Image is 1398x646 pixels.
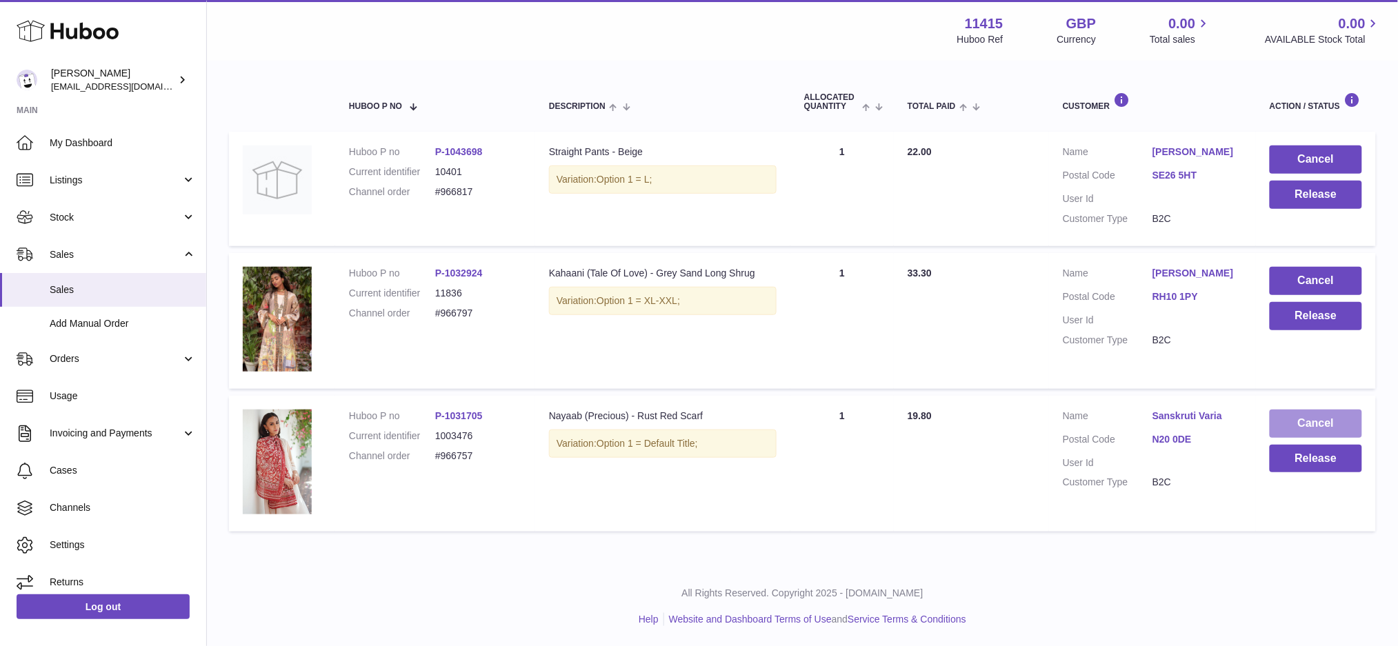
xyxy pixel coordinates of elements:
div: Huboo Ref [957,33,1003,46]
dt: Name [1063,410,1152,426]
div: Variation: [549,287,777,315]
dd: 10401 [435,165,521,179]
img: 6_6c3e96ca-3d9a-418e-a64c-a8cf91a613b2.jpg [243,410,312,514]
button: Release [1270,445,1362,473]
dd: #966757 [435,450,521,463]
a: Log out [17,594,190,619]
a: 0.00 Total sales [1150,14,1211,46]
span: Add Manual Order [50,317,196,330]
a: SE26 5HT [1152,169,1242,182]
span: Total sales [1150,33,1211,46]
span: Orders [50,352,181,365]
span: Cases [50,464,196,477]
div: Nayaab (Precious) - Rust Red Scarf [549,410,777,423]
span: 0.00 [1169,14,1196,33]
dd: B2C [1152,212,1242,225]
dt: Postal Code [1063,169,1152,185]
span: Sales [50,248,181,261]
img: no-photo.jpg [243,145,312,214]
span: 22.00 [908,146,932,157]
a: Website and Dashboard Terms of Use [669,614,832,625]
dt: Customer Type [1063,212,1152,225]
dt: Customer Type [1063,476,1152,489]
a: P-1032924 [435,268,483,279]
div: [PERSON_NAME] [51,67,175,93]
a: [PERSON_NAME] [1152,267,1242,280]
a: P-1043698 [435,146,483,157]
button: Release [1270,302,1362,330]
dt: User Id [1063,192,1152,205]
button: Cancel [1270,410,1362,438]
span: Option 1 = Default Title; [597,438,698,449]
span: Usage [50,390,196,403]
strong: GBP [1066,14,1096,33]
dt: Postal Code [1063,433,1152,450]
a: [PERSON_NAME] [1152,145,1242,159]
a: Help [639,614,659,625]
dd: #966817 [435,185,521,199]
a: Sanskruti Varia [1152,410,1242,423]
dd: 11836 [435,287,521,300]
dt: Name [1063,145,1152,162]
button: Release [1270,181,1362,209]
dt: Postal Code [1063,290,1152,307]
strong: 11415 [965,14,1003,33]
dt: Customer Type [1063,334,1152,347]
dd: B2C [1152,334,1242,347]
div: Action / Status [1270,92,1362,111]
dt: Current identifier [349,430,435,443]
div: Variation: [549,430,777,458]
dd: B2C [1152,476,1242,489]
div: Currency [1057,33,1097,46]
td: 1 [790,396,894,532]
span: 33.30 [908,268,932,279]
td: 1 [790,132,894,246]
dt: Huboo P no [349,145,435,159]
dd: #966797 [435,307,521,320]
span: Option 1 = XL-XXL; [597,295,680,306]
div: Straight Pants - Beige [549,145,777,159]
span: Settings [50,538,196,552]
span: Listings [50,174,181,187]
a: P-1031705 [435,410,483,421]
span: Option 1 = L; [597,174,652,185]
span: Channels [50,501,196,514]
span: Invoicing and Payments [50,427,181,440]
span: AVAILABLE Stock Total [1265,33,1381,46]
span: Returns [50,576,196,589]
span: Sales [50,283,196,296]
dt: Huboo P no [349,267,435,280]
li: and [664,613,966,626]
dt: User Id [1063,314,1152,327]
span: Stock [50,211,181,224]
dt: Channel order [349,307,435,320]
span: My Dashboard [50,137,196,150]
dd: 1003476 [435,430,521,443]
div: Kahaani (Tale Of Love) - Grey Sand Long Shrug [549,267,777,280]
a: RH10 1PY [1152,290,1242,303]
dt: Current identifier [349,287,435,300]
span: 0.00 [1339,14,1366,33]
div: Variation: [549,165,777,194]
dt: Channel order [349,185,435,199]
dt: Name [1063,267,1152,283]
span: Description [549,102,606,111]
a: 0.00 AVAILABLE Stock Total [1265,14,1381,46]
td: 1 [790,253,894,389]
dt: User Id [1063,456,1152,470]
div: Customer [1063,92,1242,111]
p: All Rights Reserved. Copyright 2025 - [DOMAIN_NAME] [218,587,1387,600]
span: Huboo P no [349,102,402,111]
dt: Huboo P no [349,410,435,423]
span: [EMAIL_ADDRESS][DOMAIN_NAME] [51,81,203,92]
dt: Channel order [349,450,435,463]
img: care@shopmanto.uk [17,70,37,90]
span: 19.80 [908,410,932,421]
button: Cancel [1270,267,1362,295]
button: Cancel [1270,145,1362,174]
img: 12_b885f570-cb1e-4e8b-998f-584389e186c9.jpg [243,267,312,372]
a: N20 0DE [1152,433,1242,446]
span: Total paid [908,102,956,111]
a: Service Terms & Conditions [848,614,966,625]
span: ALLOCATED Quantity [804,93,859,111]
